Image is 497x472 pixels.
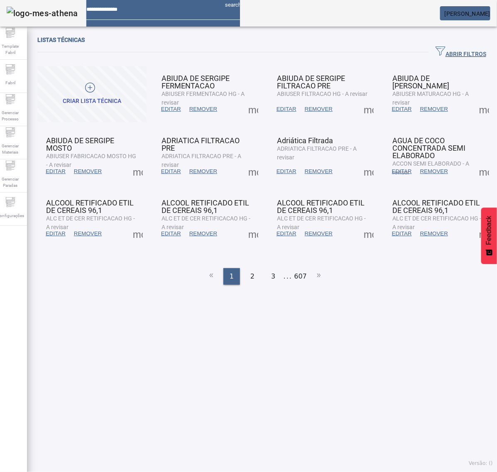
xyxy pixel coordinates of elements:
[392,136,465,160] span: AGUA DE COCO CONCENTRADA SEMI ELABORADO
[46,136,114,152] span: ABIUDA DE SERGIPE MOSTO
[392,160,469,176] span: ACCON SEMI ELABORADO - A revisar
[277,230,296,238] span: EDITAR
[436,46,486,59] span: ABRIR FILTROS
[305,230,333,238] span: REMOVER
[284,268,292,285] li: ...
[37,37,85,43] span: Listas técnicas
[277,167,296,176] span: EDITAR
[250,271,255,281] span: 2
[388,226,416,241] button: EDITAR
[481,208,497,264] button: Feedback - Mostrar pesquisa
[392,230,412,238] span: EDITAR
[46,198,134,215] span: ALCOOL RETIFICADO ETIL DE CEREAIS 96,1
[361,102,376,117] button: Mais
[162,74,230,90] span: ABIUDA DE SERGIPE FERMENTACAO
[392,105,412,113] span: EDITAR
[361,226,376,241] button: Mais
[301,226,337,241] button: REMOVER
[272,226,301,241] button: EDITAR
[246,164,261,179] button: Mais
[305,167,333,176] span: REMOVER
[185,102,221,117] button: REMOVER
[416,102,452,117] button: REMOVER
[130,226,145,241] button: Mais
[445,10,490,17] span: [PERSON_NAME]
[272,102,301,117] button: EDITAR
[7,7,78,20] img: logo-mes-athena
[70,226,106,241] button: REMOVER
[392,74,449,90] span: ABIUDA DE [PERSON_NAME]
[272,164,301,179] button: EDITAR
[189,167,217,176] span: REMOVER
[477,164,492,179] button: Mais
[3,77,18,88] span: Fabril
[189,105,217,113] span: REMOVER
[162,136,240,152] span: ADRIATICA FILTRACAO PRE
[420,167,448,176] span: REMOVER
[246,102,261,117] button: Mais
[37,66,147,122] button: CRIAR LISTA TÉCNICA
[74,167,102,176] span: REMOVER
[46,230,66,238] span: EDITAR
[70,164,106,179] button: REMOVER
[246,226,261,241] button: Mais
[161,230,181,238] span: EDITAR
[301,102,337,117] button: REMOVER
[416,226,452,241] button: REMOVER
[301,164,337,179] button: REMOVER
[420,105,448,113] span: REMOVER
[42,226,70,241] button: EDITAR
[388,164,416,179] button: EDITAR
[157,102,185,117] button: EDITAR
[305,105,333,113] span: REMOVER
[361,164,376,179] button: Mais
[277,136,333,145] span: Adriática Filtrada
[485,216,493,245] span: Feedback
[161,167,181,176] span: EDITAR
[185,226,221,241] button: REMOVER
[477,102,492,117] button: Mais
[46,167,66,176] span: EDITAR
[477,226,492,241] button: Mais
[392,198,480,215] span: ALCOOL RETIFICADO ETIL DE CEREAIS 96,1
[392,167,412,176] span: EDITAR
[388,102,416,117] button: EDITAR
[130,164,145,179] button: Mais
[63,97,121,105] div: CRIAR LISTA TÉCNICA
[42,164,70,179] button: EDITAR
[420,230,448,238] span: REMOVER
[157,164,185,179] button: EDITAR
[185,164,221,179] button: REMOVER
[469,460,493,466] span: Versão: ()
[157,226,185,241] button: EDITAR
[416,164,452,179] button: REMOVER
[429,45,493,60] button: ABRIR FILTROS
[189,230,217,238] span: REMOVER
[277,198,365,215] span: ALCOOL RETIFICADO ETIL DE CEREAIS 96,1
[294,268,307,285] li: 607
[277,74,345,90] span: ABIUDA DE SERGIPE FILTRACAO PRE
[271,271,275,281] span: 3
[161,105,181,113] span: EDITAR
[74,230,102,238] span: REMOVER
[277,145,357,161] span: ADRIATICA FILTRACAO PRE - A revisar
[277,105,296,113] span: EDITAR
[162,198,249,215] span: ALCOOL RETIFICADO ETIL DE CEREAIS 96,1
